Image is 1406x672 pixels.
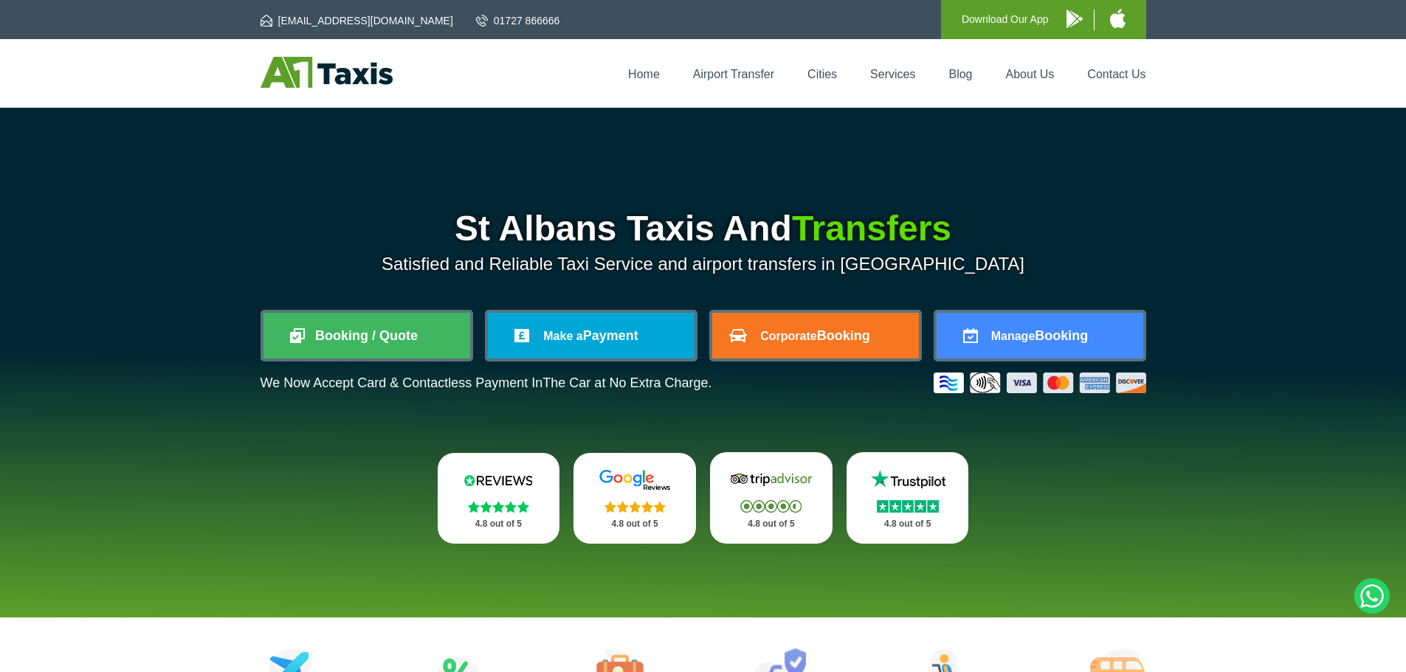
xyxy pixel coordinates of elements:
p: 4.8 out of 5 [454,515,544,533]
span: Corporate [760,330,816,342]
a: Reviews.io Stars 4.8 out of 5 [438,453,560,544]
a: [EMAIL_ADDRESS][DOMAIN_NAME] [261,13,453,28]
a: Airport Transfer [693,68,774,80]
img: Google [590,469,679,491]
span: The Car at No Extra Charge. [542,375,711,390]
img: A1 Taxis St Albans LTD [261,57,393,88]
img: Tripadvisor [727,468,816,491]
p: Satisfied and Reliable Taxi Service and airport transfers in [GEOGRAPHIC_DATA] [261,254,1146,274]
a: Tripadvisor Stars 4.8 out of 5 [710,452,833,544]
span: Transfers [792,209,951,248]
a: Make aPayment [488,313,695,358]
img: Credit And Debit Cards [934,373,1146,393]
a: CorporateBooking [712,313,919,358]
a: 01727 866666 [476,13,560,28]
img: Trustpilot [864,468,952,491]
span: Manage [991,330,1035,342]
a: Cities [807,68,837,80]
a: Contact Us [1087,68,1145,80]
p: 4.8 out of 5 [590,515,680,533]
span: Make a [543,330,582,342]
a: Home [628,68,660,80]
a: Trustpilot Stars 4.8 out of 5 [847,452,969,544]
a: Booking / Quote [263,313,470,358]
p: 4.8 out of 5 [863,515,953,533]
img: Stars [604,501,666,513]
a: About Us [1006,68,1055,80]
img: A1 Taxis Android App [1066,10,1083,28]
a: Services [870,68,915,80]
a: Google Stars 4.8 out of 5 [573,453,696,544]
a: ManageBooking [937,313,1143,358]
p: Download Our App [962,10,1049,29]
a: Blog [948,68,972,80]
p: We Now Accept Card & Contactless Payment In [261,375,712,391]
img: Stars [877,500,939,513]
h1: St Albans Taxis And [261,211,1146,246]
img: Stars [468,501,529,513]
img: Stars [740,500,802,513]
img: Reviews.io [454,469,542,491]
p: 4.8 out of 5 [726,515,816,533]
img: A1 Taxis iPhone App [1110,9,1126,28]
